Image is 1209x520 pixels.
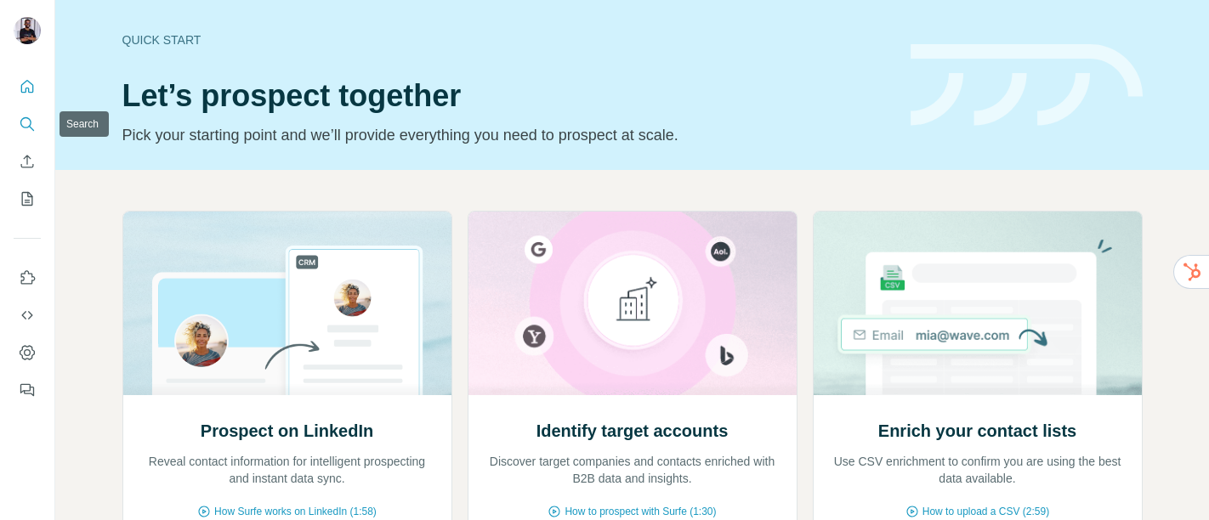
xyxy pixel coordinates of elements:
[536,419,729,443] h2: Identify target accounts
[122,212,452,395] img: Prospect on LinkedIn
[14,184,41,214] button: My lists
[922,504,1049,519] span: How to upload a CSV (2:59)
[14,71,41,102] button: Quick start
[14,300,41,331] button: Use Surfe API
[14,17,41,44] img: Avatar
[201,419,373,443] h2: Prospect on LinkedIn
[122,123,890,147] p: Pick your starting point and we’ll provide everything you need to prospect at scale.
[214,504,377,519] span: How Surfe works on LinkedIn (1:58)
[485,453,780,487] p: Discover target companies and contacts enriched with B2B data and insights.
[122,31,890,48] div: Quick start
[14,146,41,177] button: Enrich CSV
[813,212,1143,395] img: Enrich your contact lists
[831,453,1125,487] p: Use CSV enrichment to confirm you are using the best data available.
[878,419,1076,443] h2: Enrich your contact lists
[122,79,890,113] h1: Let’s prospect together
[911,44,1143,127] img: banner
[468,212,797,395] img: Identify target accounts
[14,375,41,405] button: Feedback
[14,263,41,293] button: Use Surfe on LinkedIn
[565,504,716,519] span: How to prospect with Surfe (1:30)
[14,337,41,368] button: Dashboard
[140,453,434,487] p: Reveal contact information for intelligent prospecting and instant data sync.
[14,109,41,139] button: Search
